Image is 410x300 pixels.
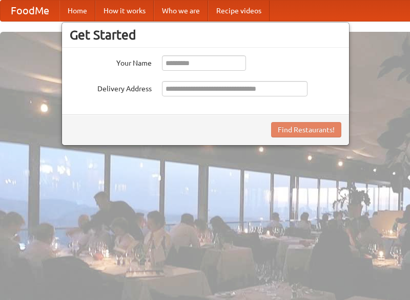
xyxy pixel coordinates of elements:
a: Home [59,1,95,21]
a: Recipe videos [208,1,270,21]
a: FoodMe [1,1,59,21]
button: Find Restaurants! [271,122,341,137]
a: How it works [95,1,154,21]
label: Your Name [70,55,152,68]
label: Delivery Address [70,81,152,94]
a: Who we are [154,1,208,21]
h3: Get Started [70,27,341,43]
